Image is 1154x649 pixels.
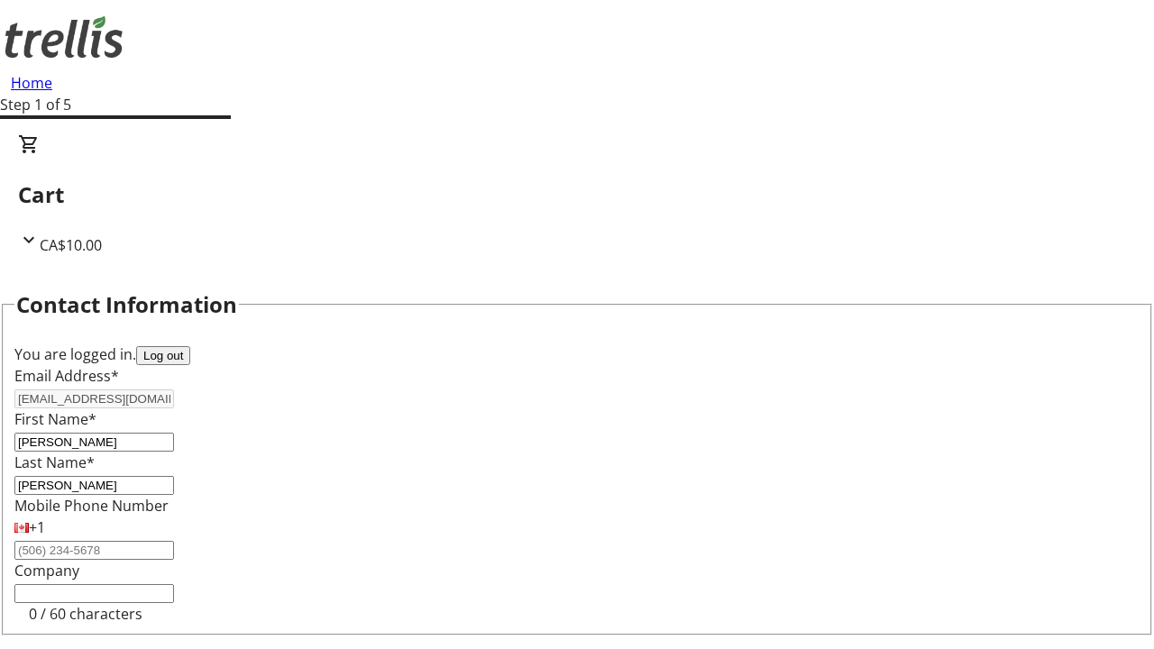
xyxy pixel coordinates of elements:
div: CartCA$10.00 [18,133,1136,256]
label: Company [14,561,79,580]
div: You are logged in. [14,343,1140,365]
tr-character-limit: 0 / 60 characters [29,604,142,624]
label: Last Name* [14,452,95,472]
h2: Cart [18,178,1136,211]
label: Mobile Phone Number [14,496,169,516]
label: First Name* [14,409,96,429]
input: (506) 234-5678 [14,541,174,560]
h2: Contact Information [16,288,237,321]
label: Email Address* [14,366,119,386]
button: Log out [136,346,190,365]
span: CA$10.00 [40,235,102,255]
